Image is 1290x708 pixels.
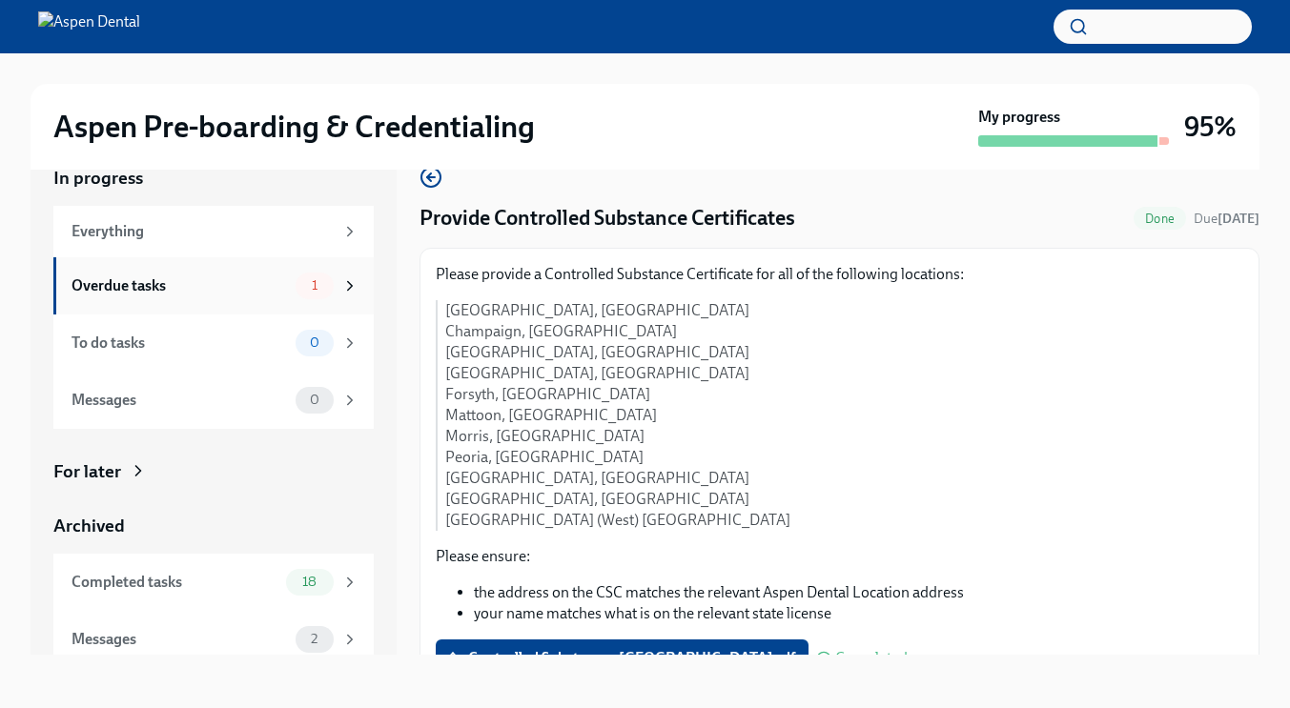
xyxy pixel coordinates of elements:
[72,572,278,593] div: Completed tasks
[436,264,1243,285] p: Please provide a Controlled Substance Certificate for all of the following locations:
[53,514,374,538] a: Archived
[72,390,288,411] div: Messages
[53,108,535,146] h2: Aspen Pre-boarding & Credentialing
[1134,212,1186,226] span: Done
[53,314,374,372] a: To do tasks0
[445,300,1243,531] p: [GEOGRAPHIC_DATA], [GEOGRAPHIC_DATA] Champaign, [GEOGRAPHIC_DATA] [GEOGRAPHIC_DATA], [GEOGRAPHIC_...
[53,166,374,191] a: In progress
[53,459,121,484] div: For later
[53,372,374,429] a: Messages0
[1194,211,1259,227] span: Due
[53,554,374,611] a: Completed tasks18
[53,459,374,484] a: For later
[978,107,1060,128] strong: My progress
[420,204,795,233] h4: Provide Controlled Substance Certificates
[436,546,1243,567] p: Please ensure:
[53,206,374,257] a: Everything
[72,221,334,242] div: Everything
[1184,110,1237,144] h3: 95%
[298,335,331,350] span: 0
[474,603,1243,624] li: your name matches what is on the relevant state license
[72,333,288,354] div: To do tasks
[436,639,809,678] label: Controlled Substances [GEOGRAPHIC_DATA]pdf
[291,575,328,589] span: 18
[1194,210,1259,228] span: July 21st, 2025 10:00
[474,582,1243,603] li: the address on the CSC matches the relevant Aspen Dental Location address
[72,275,288,296] div: Overdue tasks
[300,278,329,293] span: 1
[299,632,329,646] span: 2
[38,11,140,42] img: Aspen Dental
[1218,211,1259,227] strong: [DATE]
[449,649,795,668] span: Controlled Substances [GEOGRAPHIC_DATA]pdf
[53,611,374,668] a: Messages2
[298,393,331,407] span: 0
[72,629,288,650] div: Messages
[835,651,908,666] span: Completed
[53,257,374,314] a: Overdue tasks1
